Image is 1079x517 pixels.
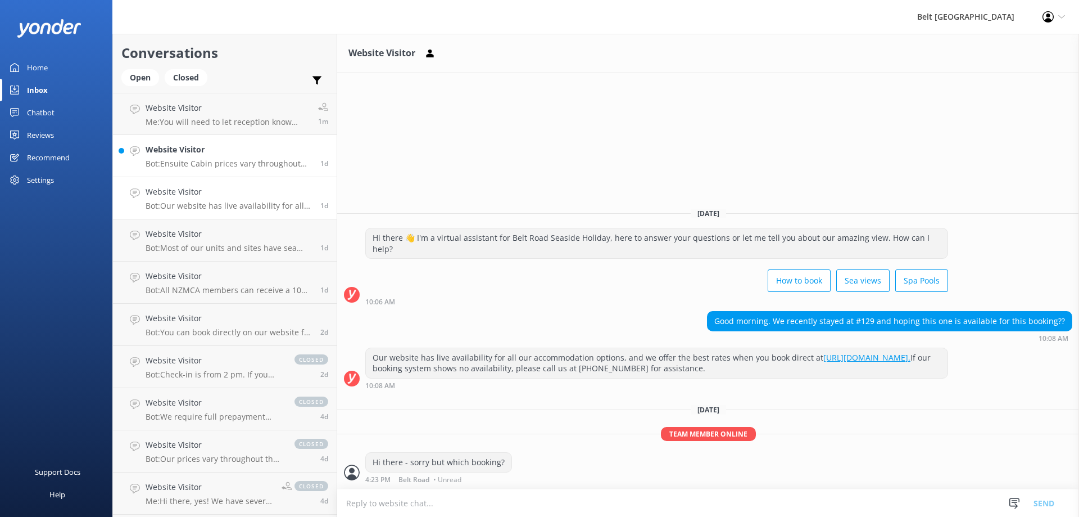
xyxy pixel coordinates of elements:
[146,285,312,295] p: Bot: All NZMCA members can receive a 10% discount when booking 3 or more nights. Please contact u...
[121,42,328,64] h2: Conversations
[146,228,312,240] h4: Website Visitor
[320,285,328,295] span: Oct 09 2025 08:50pm (UTC +13:00) Pacific/Auckland
[121,71,165,83] a: Open
[113,93,337,135] a: Website VisitorMe:You will need to let reception know during office hours so we can tell you the ...
[365,475,512,483] div: Oct 11 2025 04:23pm (UTC +13:00) Pacific/Auckland
[113,219,337,262] a: Website VisitorBot:Most of our units and sites have sea views, offering the best views in town wi...
[366,453,511,472] div: Hi there - sorry but which booking?
[433,476,461,483] span: • Unread
[113,430,337,473] a: Website VisitorBot:Our prices vary throughout the year, so it’s best to check online for the date...
[146,412,283,422] p: Bot: We require full prepayment when booking online. However, we can work with you for alternativ...
[691,405,726,415] span: [DATE]
[27,124,54,146] div: Reviews
[320,496,328,506] span: Oct 07 2025 11:29am (UTC +13:00) Pacific/Auckland
[146,327,312,338] p: Bot: You can book directly on our website for the best rates at [URL][DOMAIN_NAME]. If you encoun...
[366,348,947,378] div: Our website has live availability for all our accommodation options, and we offer the best rates ...
[146,243,312,253] p: Bot: Most of our units and sites have sea views, offering the best views in town with amazing sun...
[27,101,55,124] div: Chatbot
[146,143,312,156] h4: Website Visitor
[113,177,337,219] a: Website VisitorBot:Our website has live availability for all our accommodation options, and we of...
[365,383,395,389] strong: 10:08 AM
[294,354,328,365] span: closed
[35,461,80,483] div: Support Docs
[1039,335,1068,342] strong: 10:08 AM
[823,352,910,363] a: [URL][DOMAIN_NAME].
[661,427,756,441] span: Team member online
[146,370,283,380] p: Bot: Check-in is from 2 pm. If you would like to check in earlier than 2 pm, please give our frie...
[113,388,337,430] a: Website VisitorBot:We require full prepayment when booking online. However, we can work with you ...
[27,56,48,79] div: Home
[320,243,328,253] span: Oct 10 2025 07:19am (UTC +13:00) Pacific/Auckland
[27,146,70,169] div: Recommend
[708,312,1072,331] div: Good morning. We recently stayed at #129 and hoping this one is available for this booking??
[165,69,207,86] div: Closed
[27,79,48,101] div: Inbox
[320,454,328,464] span: Oct 07 2025 01:52pm (UTC +13:00) Pacific/Auckland
[146,117,310,127] p: Me: You will need to let reception know during office hours so we can tell you the code for the l...
[121,69,159,86] div: Open
[146,496,273,506] p: Me: Hi there, yes! We have several options available for those dates.
[165,71,213,83] a: Closed
[113,346,337,388] a: Website VisitorBot:Check-in is from 2 pm. If you would like to check in earlier than 2 pm, please...
[895,269,948,292] button: Spa Pools
[146,312,312,325] h4: Website Visitor
[707,334,1072,342] div: Oct 10 2025 10:08am (UTC +13:00) Pacific/Auckland
[146,454,283,464] p: Bot: Our prices vary throughout the year, so it’s best to check online for the date you want to b...
[320,159,328,168] span: Oct 10 2025 10:08am (UTC +13:00) Pacific/Auckland
[318,116,328,126] span: Oct 11 2025 04:22pm (UTC +13:00) Pacific/Auckland
[146,481,273,493] h4: Website Visitor
[768,269,831,292] button: How to book
[836,269,890,292] button: Sea views
[146,439,283,451] h4: Website Visitor
[294,439,328,449] span: closed
[691,209,726,218] span: [DATE]
[146,159,312,169] p: Bot: Ensuite Cabin prices vary throughout the year. It's best to check online for the date you wa...
[320,327,328,337] span: Oct 09 2025 03:42pm (UTC +13:00) Pacific/Auckland
[365,381,948,389] div: Oct 10 2025 10:08am (UTC +13:00) Pacific/Auckland
[320,370,328,379] span: Oct 09 2025 10:26am (UTC +13:00) Pacific/Auckland
[113,135,337,177] a: Website VisitorBot:Ensuite Cabin prices vary throughout the year. It's best to check online for t...
[146,397,283,409] h4: Website Visitor
[146,186,312,198] h4: Website Visitor
[17,19,81,38] img: yonder-white-logo.png
[49,483,65,506] div: Help
[146,270,312,282] h4: Website Visitor
[146,354,283,367] h4: Website Visitor
[365,476,391,483] strong: 4:23 PM
[27,169,54,191] div: Settings
[146,201,312,211] p: Bot: Our website has live availability for all our accommodation options, and we offer the best r...
[113,262,337,304] a: Website VisitorBot:All NZMCA members can receive a 10% discount when booking 3 or more nights. Pl...
[320,201,328,210] span: Oct 10 2025 10:08am (UTC +13:00) Pacific/Auckland
[113,304,337,346] a: Website VisitorBot:You can book directly on our website for the best rates at [URL][DOMAIN_NAME]....
[320,412,328,421] span: Oct 07 2025 03:41pm (UTC +13:00) Pacific/Auckland
[398,476,429,483] span: Belt Road
[365,299,395,305] strong: 10:06 AM
[294,397,328,407] span: closed
[294,481,328,491] span: closed
[146,102,310,114] h4: Website Visitor
[113,473,337,515] a: Website VisitorMe:Hi there, yes! We have several options available for those dates.closed4d
[366,228,947,258] div: Hi there 👋 I'm a virtual assistant for Belt Road Seaside Holiday, here to answer your questions o...
[365,298,948,305] div: Oct 10 2025 10:06am (UTC +13:00) Pacific/Auckland
[348,46,415,61] h3: Website Visitor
